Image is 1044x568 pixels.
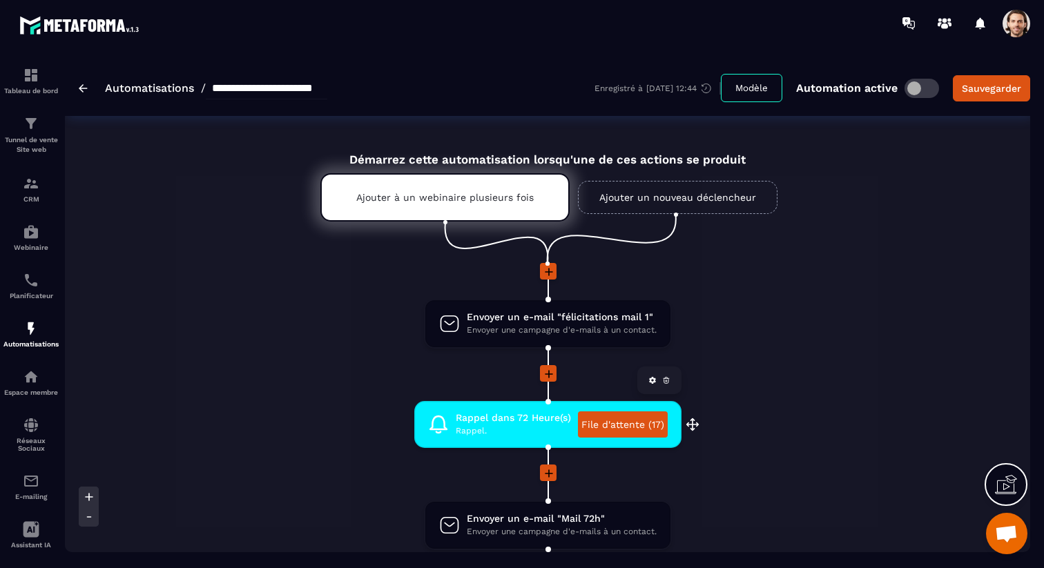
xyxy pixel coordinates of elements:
[3,165,59,213] a: formationformationCRM
[467,525,657,538] span: Envoyer une campagne d'e-mails à un contact.
[23,473,39,489] img: email
[3,541,59,549] p: Assistant IA
[23,320,39,337] img: automations
[594,82,721,95] div: Enregistré à
[3,310,59,358] a: automationsautomationsAutomatisations
[721,74,782,102] button: Modèle
[3,135,59,155] p: Tunnel de vente Site web
[3,462,59,511] a: emailemailE-mailing
[23,417,39,433] img: social-network
[23,115,39,132] img: formation
[646,84,697,93] p: [DATE] 12:44
[3,292,59,300] p: Planificateur
[456,411,571,424] span: Rappel dans 72 Heure(s)
[286,137,809,166] div: Démarrez cette automatisation lorsqu'une de ces actions se produit
[3,358,59,407] a: automationsautomationsEspace membre
[79,84,88,92] img: arrow
[467,324,657,337] span: Envoyer une campagne d'e-mails à un contact.
[356,192,534,203] p: Ajouter à un webinaire plusieurs fois
[23,272,39,288] img: scheduler
[3,244,59,251] p: Webinaire
[3,340,59,348] p: Automatisations
[467,311,657,324] span: Envoyer un e-mail "félicitations mail 1"
[3,437,59,452] p: Réseaux Sociaux
[105,81,194,95] a: Automatisations
[3,105,59,165] a: formationformationTunnel de vente Site web
[3,57,59,105] a: formationformationTableau de bord
[23,175,39,192] img: formation
[456,424,571,438] span: Rappel.
[3,213,59,262] a: automationsautomationsWebinaire
[3,262,59,310] a: schedulerschedulerPlanificateur
[3,389,59,396] p: Espace membre
[962,81,1021,95] div: Sauvegarder
[467,512,657,525] span: Envoyer un e-mail "Mail 72h"
[3,407,59,462] a: social-networksocial-networkRéseaux Sociaux
[953,75,1030,101] button: Sauvegarder
[796,81,898,95] p: Automation active
[986,513,1027,554] div: Ouvrir le chat
[578,181,777,214] a: Ajouter un nouveau déclencheur
[23,224,39,240] img: automations
[3,493,59,500] p: E-mailing
[578,411,668,438] a: File d'attente (17)
[3,195,59,203] p: CRM
[23,369,39,385] img: automations
[201,81,206,95] span: /
[3,87,59,95] p: Tableau de bord
[3,511,59,559] a: Assistant IA
[19,12,144,38] img: logo
[23,67,39,84] img: formation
